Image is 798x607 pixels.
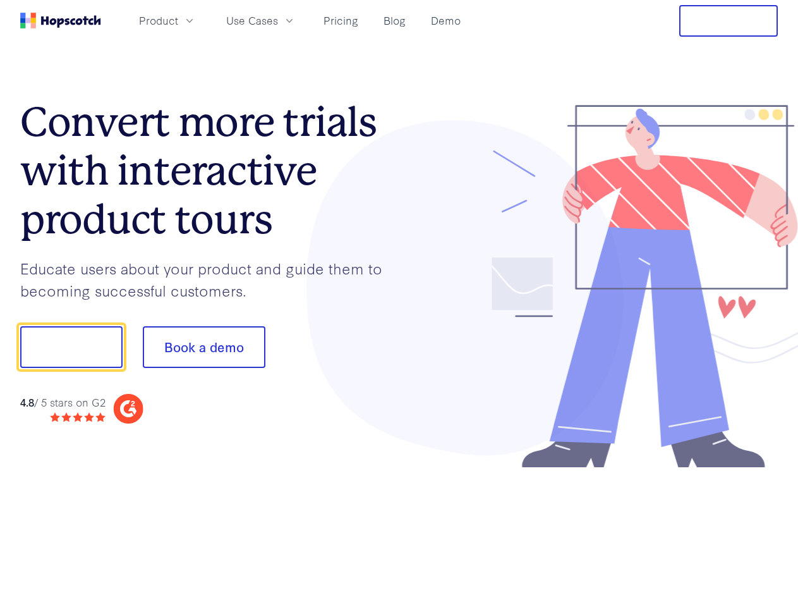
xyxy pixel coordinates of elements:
span: Product [139,13,178,28]
a: Blog [378,10,411,31]
button: Use Cases [219,10,303,31]
div: / 5 stars on G2 [20,395,106,410]
button: Free Trial [679,5,778,37]
a: Home [20,13,101,28]
span: Use Cases [226,13,278,28]
h1: Convert more trials with interactive product tours [20,98,399,243]
strong: 4.8 [20,395,34,409]
button: Show me! [20,326,123,368]
a: Demo [426,10,466,31]
button: Book a demo [143,326,265,368]
p: Educate users about your product and guide them to becoming successful customers. [20,257,399,301]
button: Product [131,10,203,31]
a: Pricing [318,10,363,31]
